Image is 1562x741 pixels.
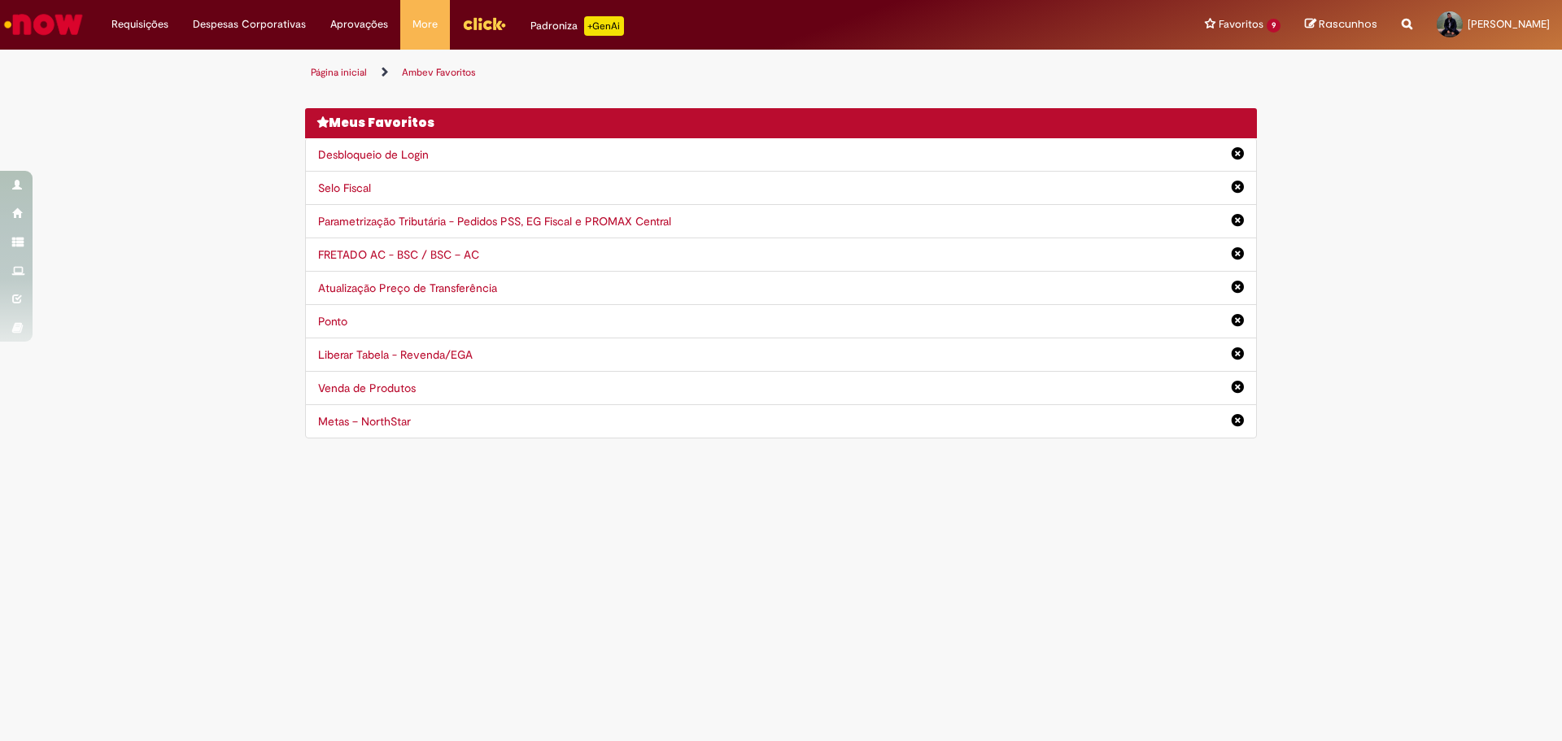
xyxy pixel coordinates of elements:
[1319,16,1377,32] span: Rascunhos
[318,347,473,362] a: Liberar Tabela - Revenda/EGA
[318,214,671,229] a: Parametrização Tributária - Pedidos PSS, EG Fiscal e PROMAX Central
[193,16,306,33] span: Despesas Corporativas
[318,247,479,262] a: FRETADO AC - BSC / BSC – AC
[318,414,411,429] a: Metas – NorthStar
[1468,17,1550,31] span: [PERSON_NAME]
[318,147,429,162] a: Desbloqueio de Login
[311,66,367,79] a: Página inicial
[1219,16,1263,33] span: Favoritos
[402,66,476,79] a: Ambev Favoritos
[330,16,388,33] span: Aprovações
[318,381,416,395] a: Venda de Produtos
[1305,17,1377,33] a: Rascunhos
[318,314,347,329] a: Ponto
[318,281,497,295] a: Atualização Preço de Transferência
[1267,19,1281,33] span: 9
[584,16,624,36] p: +GenAi
[412,16,438,33] span: More
[305,58,1257,88] ul: Trilhas de página
[318,181,371,195] a: Selo Fiscal
[111,16,168,33] span: Requisições
[329,114,434,131] span: Meus Favoritos
[530,16,624,36] div: Padroniza
[462,11,506,36] img: click_logo_yellow_360x200.png
[2,8,85,41] img: ServiceNow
